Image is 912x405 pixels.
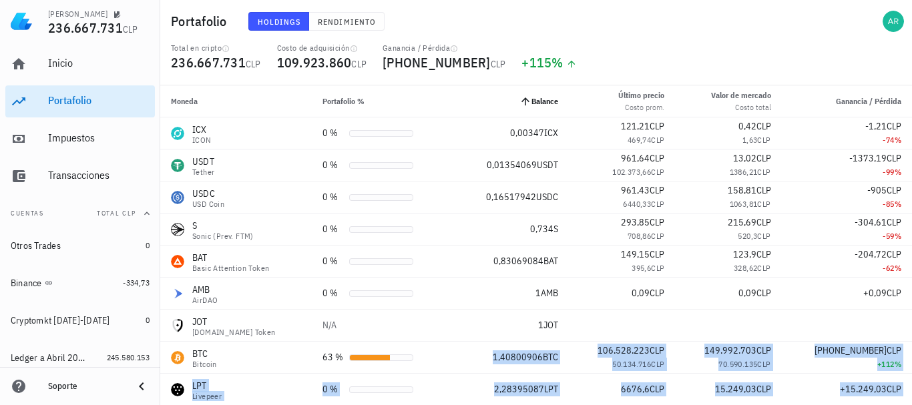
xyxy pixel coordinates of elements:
[711,101,771,113] div: Costo total
[757,167,770,177] span: CLP
[728,216,756,228] span: 215,69
[48,9,107,19] div: [PERSON_NAME]
[543,351,558,363] span: BTC
[836,96,901,106] span: Ganancia / Pérdida
[883,11,904,32] div: avatar
[756,383,771,395] span: CLP
[840,383,887,395] span: +15.249,03
[11,240,61,252] div: Otros Trades
[895,263,901,273] span: %
[317,17,376,27] span: Rendimiento
[651,199,664,209] span: CLP
[11,11,32,32] img: LedgiFi
[248,12,310,31] button: Holdings
[171,43,261,53] div: Total en cripto
[792,165,901,179] div: -99
[742,135,758,145] span: 1,63
[621,120,650,132] span: 121,21
[192,347,217,360] div: BTC
[632,263,651,273] span: 395,6
[738,231,757,241] span: 520,3
[171,255,184,268] div: BAT-icon
[5,230,155,262] a: Otros Trades 0
[536,191,558,203] span: USDC
[756,344,771,356] span: CLP
[322,350,344,364] div: 63 %
[728,184,756,196] span: 158,81
[718,359,757,369] span: 70.590.135
[192,379,222,392] div: LPT
[531,96,558,106] span: Balance
[628,135,651,145] span: 469,74
[756,248,771,260] span: CLP
[895,359,901,369] span: %
[383,53,491,71] span: [PHONE_NUMBER]
[312,85,447,117] th: Portafolio %: Sin ordenar. Pulse para ordenar de forma ascendente.
[711,89,771,101] div: Valor de mercado
[192,232,254,240] div: Sonic (prev. FTM)
[887,248,901,260] span: CLP
[815,344,887,356] span: [PHONE_NUMBER]
[650,184,664,196] span: CLP
[756,152,771,164] span: CLP
[493,255,543,267] span: 0,83069084
[621,216,650,228] span: 293,85
[146,240,150,250] span: 0
[895,135,901,145] span: %
[612,167,651,177] span: 102.373,66
[257,17,301,27] span: Holdings
[756,287,771,299] span: CLP
[494,383,544,395] span: 2,28395087
[543,319,558,331] span: JOT
[48,19,123,37] span: 236.667.731
[651,263,664,273] span: CLP
[756,216,771,228] span: CLP
[48,57,150,69] div: Inicio
[538,319,543,331] span: 1
[621,184,650,196] span: 961,43
[5,304,155,336] a: Cryptomkt [DATE]-[DATE] 0
[192,200,224,208] div: USD Coin
[792,197,901,211] div: -85
[171,159,184,172] div: USDT-icon
[621,383,650,395] span: 6676,6
[5,342,155,374] a: Ledger a Abril 2025 245.580.153
[123,278,150,288] span: -334,73
[171,319,184,332] div: JOT-icon
[510,127,544,139] span: 0,00347
[887,287,901,299] span: CLP
[171,383,184,396] div: LPT-icon
[618,89,664,101] div: Último precio
[621,248,650,260] span: 149,15
[5,160,155,192] a: Transacciones
[598,344,650,356] span: 106.528.223
[192,168,214,176] div: Tether
[5,123,155,155] a: Impuestos
[730,199,758,209] span: 1063,81
[192,360,217,368] div: Bitcoin
[447,85,569,117] th: Balance: Orden ascendente. Pulse para ordenar de forma descendente.
[650,248,664,260] span: CLP
[171,223,184,236] div: S-icon
[887,184,901,196] span: CLP
[553,223,558,235] span: S
[493,351,543,363] span: 1,40800906
[48,131,150,144] div: Impuestos
[192,187,224,200] div: USDC
[97,209,136,218] span: Total CLP
[192,251,269,264] div: BAT
[792,262,901,275] div: -62
[887,383,901,395] span: CLP
[322,222,344,236] div: 0 %
[171,351,184,364] div: BTC-icon
[618,101,664,113] div: Costo prom.
[887,152,901,164] span: CLP
[650,152,664,164] span: CLP
[160,85,312,117] th: Moneda
[5,197,155,230] button: CuentasTotal CLP
[171,11,232,32] h1: Portafolio
[192,283,218,296] div: AMB
[277,43,367,53] div: Costo de adquisición
[277,53,352,71] span: 109.923.860
[322,286,344,300] div: 0 %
